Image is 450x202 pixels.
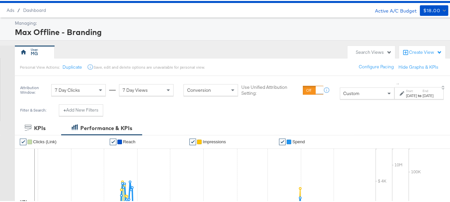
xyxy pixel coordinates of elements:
[420,4,448,15] button: $18.00
[123,138,136,143] span: Reach
[187,86,211,92] span: Conversion
[406,92,417,97] div: [DATE]
[417,92,423,97] strong: to
[55,86,80,92] span: 7 Day Clicks
[203,138,226,143] span: Impressions
[20,64,60,69] div: Personal View Actions:
[63,106,66,112] strong: +
[15,19,447,25] div: Managing:
[423,6,440,14] div: $18.00
[7,7,14,12] span: Ads
[110,138,116,144] a: ✔
[423,92,433,97] div: [DATE]
[344,89,360,95] span: Custom
[356,48,392,54] div: Search Views
[20,107,47,112] div: Filter & Search:
[123,86,148,92] span: 7 Day Views
[23,7,46,12] a: Dashboard
[94,64,205,69] div: Save, edit and delete options are unavailable for personal view.
[395,82,401,84] span: ↑
[15,25,447,37] div: Max Offline - Branding
[241,83,300,95] label: Use Unified Attribution Setting:
[31,50,38,56] div: MG
[292,138,305,143] span: Spend
[368,4,417,14] div: Active A/C Budget
[279,138,286,144] a: ✔
[406,88,417,92] label: Start:
[423,88,433,92] label: End:
[354,60,398,72] button: Configure Pacing
[20,138,26,144] a: ✔
[409,48,442,55] div: Create View
[80,123,132,131] div: Performance & KPIs
[14,7,23,12] span: /
[20,84,48,94] div: Attribution Window:
[189,138,196,144] a: ✔
[34,123,46,131] div: KPIs
[398,63,438,69] button: Hide Graphs & KPIs
[59,103,103,115] button: +Add New Filters
[33,138,57,143] span: Clicks (Link)
[62,63,82,69] button: Duplicate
